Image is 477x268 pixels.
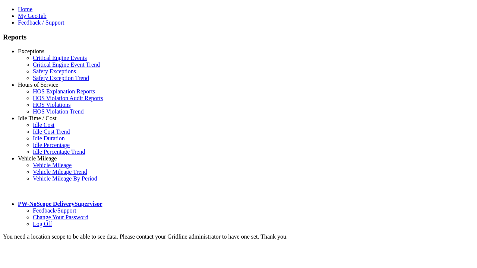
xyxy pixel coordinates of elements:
[33,149,85,155] a: Idle Percentage Trend
[33,128,70,135] a: Idle Cost Trend
[33,135,65,141] a: Idle Duration
[33,207,76,214] a: Feedback/Support
[33,55,87,61] a: Critical Engine Events
[33,95,103,101] a: HOS Violation Audit Reports
[33,162,72,168] a: Vehicle Mileage
[18,13,47,19] a: My GeoTab
[18,82,58,88] a: Hours of Service
[33,175,97,182] a: Vehicle Mileage By Period
[33,221,52,227] a: Log Off
[3,33,474,41] h3: Reports
[33,102,70,108] a: HOS Violations
[33,108,84,115] a: HOS Violation Trend
[33,122,54,128] a: Idle Cost
[33,88,95,95] a: HOS Explanation Reports
[18,201,102,207] a: PW-NoScope DeliverySupervisor
[18,6,32,12] a: Home
[33,61,100,68] a: Critical Engine Event Trend
[33,214,88,220] a: Change Your Password
[33,142,70,148] a: Idle Percentage
[18,19,64,26] a: Feedback / Support
[3,233,474,240] div: You need a location scope to be able to see data. Please contact your Gridline administrator to h...
[18,115,57,121] a: Idle Time / Cost
[18,48,44,54] a: Exceptions
[33,68,76,74] a: Safety Exceptions
[18,155,57,162] a: Vehicle Mileage
[33,75,89,81] a: Safety Exception Trend
[33,169,87,175] a: Vehicle Mileage Trend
